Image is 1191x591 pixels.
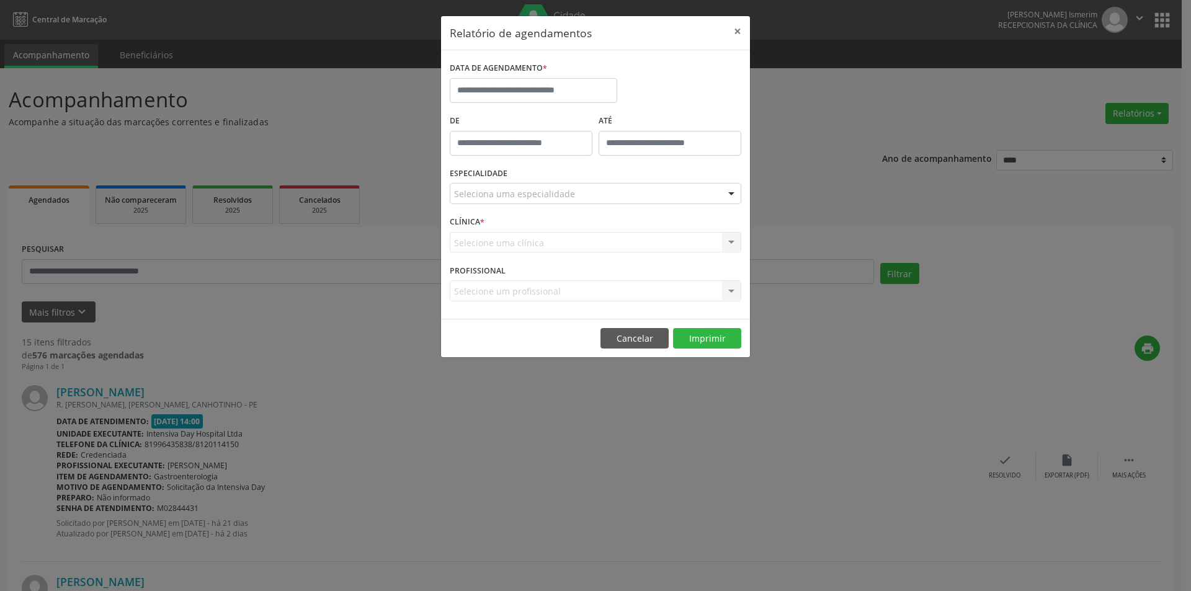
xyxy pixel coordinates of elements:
[600,328,669,349] button: Cancelar
[599,112,741,131] label: ATÉ
[450,164,507,184] label: ESPECIALIDADE
[450,213,484,232] label: CLÍNICA
[450,25,592,41] h5: Relatório de agendamentos
[673,328,741,349] button: Imprimir
[450,59,547,78] label: DATA DE AGENDAMENTO
[450,261,506,280] label: PROFISSIONAL
[725,16,750,47] button: Close
[450,112,592,131] label: De
[454,187,575,200] span: Seleciona uma especialidade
